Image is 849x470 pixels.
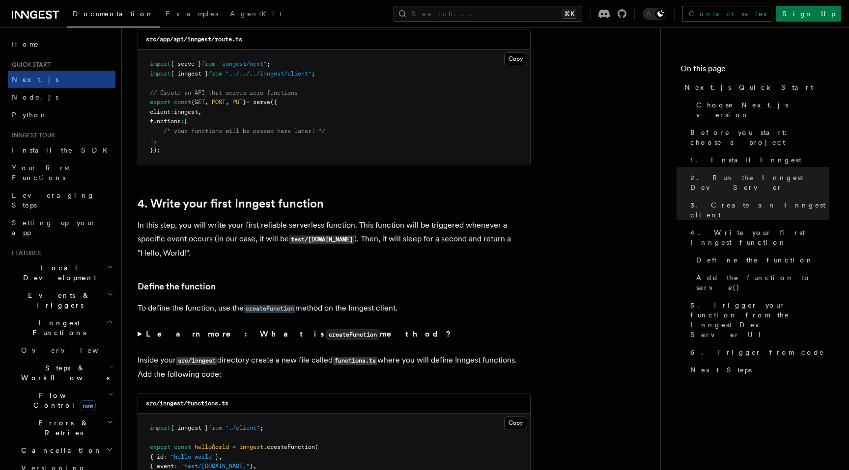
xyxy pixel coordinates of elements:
[684,82,813,92] span: Next.js Quick Start
[690,128,829,147] span: Before you start: choose a project
[150,147,160,154] span: });
[138,353,531,381] p: Inside your directory create a new file called where you will define Inngest functions. Add the f...
[8,88,115,106] a: Node.js
[17,341,115,359] a: Overview
[170,424,208,431] span: { inngest }
[208,70,222,77] span: from
[12,191,95,209] span: Leveraging Steps
[8,318,106,338] span: Inngest Functions
[160,3,224,26] a: Examples
[686,169,829,196] a: 2. Run the Inngest Dev Server
[174,444,191,450] span: const
[563,9,576,19] kbd: ⌘K
[686,124,829,151] a: Before you start: choose a project
[690,228,829,247] span: 4. Write your first Inngest function
[260,424,263,431] span: ;
[690,300,829,339] span: 5. Trigger your function from the Inngest Dev Server UI
[212,99,226,105] span: POST
[138,218,531,260] p: In this step, you will write your first reliable serverless function. This function will be trigg...
[311,70,315,77] span: ;
[12,111,48,119] span: Python
[263,444,315,450] span: .createFunction
[226,70,311,77] span: "../../../inngest/client"
[267,60,270,67] span: ;
[181,118,184,125] span: :
[150,424,170,431] span: import
[244,305,295,313] code: createFunction
[150,60,170,67] span: import
[205,99,208,105] span: ,
[138,327,531,341] summary: Learn more: What iscreateFunctionmethod?
[17,418,107,438] span: Errors & Retries
[232,99,243,105] span: PUT
[253,463,256,470] span: ,
[690,365,752,375] span: Next Steps
[776,6,841,22] a: Sign Up
[270,99,277,105] span: ({
[690,347,824,357] span: 6. Trigger from code
[692,251,829,269] a: Define the function
[138,301,531,315] p: To define the function, use the method on the Inngest client.
[12,164,70,182] span: Your first Functions
[226,99,229,105] span: ,
[680,78,829,96] a: Next.js Quick Start
[253,99,270,105] span: serve
[243,99,246,105] span: }
[67,3,160,27] a: Documentation
[686,224,829,251] a: 4. Write your first Inngest function
[195,444,229,450] span: helloWorld
[201,60,215,67] span: from
[8,214,115,241] a: Setting up your app
[246,99,250,105] span: =
[250,463,253,470] span: }
[12,93,58,101] span: Node.js
[17,387,115,414] button: Flow Controlnew
[150,99,170,105] span: export
[17,442,115,459] button: Cancellation
[170,70,208,77] span: { inngest }
[138,197,324,210] a: 4. Write your first Inngest function
[17,359,115,387] button: Steps & Workflows
[176,357,217,365] code: src/inngest
[12,219,96,236] span: Setting up your app
[195,99,205,105] span: GET
[643,8,666,20] button: Toggle dark mode
[680,63,829,78] h4: On this page
[504,417,527,429] button: Copy
[146,400,228,407] code: src/inngest/functions.ts
[226,424,260,431] span: "./client"
[686,151,829,169] a: 1. Install Inngest
[150,108,170,115] span: client
[153,137,157,144] span: ,
[8,259,115,287] button: Local Development
[8,35,115,53] a: Home
[146,36,242,43] code: src/app/api/inngest/route.ts
[138,280,216,293] a: Define the function
[8,290,107,310] span: Events & Triggers
[232,444,236,450] span: =
[17,363,110,383] span: Steps & Workflows
[146,329,453,339] strong: Learn more: What is method?
[686,296,829,343] a: 5. Trigger your function from the Inngest Dev Server UI
[8,159,115,186] a: Your first Functions
[326,329,380,340] code: createFunction
[8,61,51,69] span: Quick start
[150,118,181,125] span: functions
[150,70,170,77] span: import
[690,200,829,220] span: 3. Create an Inngest client
[174,463,177,470] span: :
[12,146,113,154] span: Install the SDK
[150,444,170,450] span: export
[181,463,250,470] span: "test/[DOMAIN_NAME]"
[8,314,115,341] button: Inngest Functions
[73,10,154,18] span: Documentation
[504,52,527,65] button: Copy
[8,263,107,283] span: Local Development
[215,453,219,460] span: }
[12,76,58,83] span: Next.js
[170,60,201,67] span: { serve }
[208,424,222,431] span: from
[150,463,174,470] span: { event
[394,6,582,22] button: Search...⌘K
[239,444,263,450] span: inngest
